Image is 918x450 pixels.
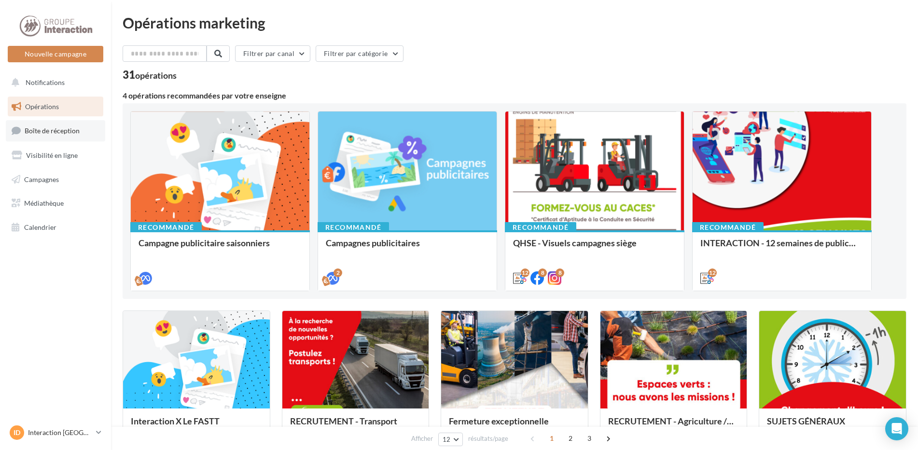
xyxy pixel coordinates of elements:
[6,120,105,141] a: Boîte de réception
[8,46,103,62] button: Nouvelle campagne
[26,78,65,86] span: Notifications
[318,222,389,233] div: Recommandé
[608,416,739,436] div: RECRUTEMENT - Agriculture / Espaces verts
[24,175,59,183] span: Campagnes
[767,416,898,436] div: SUJETS GÉNÉRAUX
[468,434,508,443] span: résultats/page
[24,199,64,207] span: Médiathèque
[8,423,103,442] a: ID Interaction [GEOGRAPHIC_DATA]
[25,127,80,135] span: Boîte de réception
[139,238,302,257] div: Campagne publicitaire saisonniers
[6,169,105,190] a: Campagnes
[26,151,78,159] span: Visibilité en ligne
[6,145,105,166] a: Visibilité en ligne
[521,268,529,277] div: 12
[538,268,547,277] div: 8
[411,434,433,443] span: Afficher
[28,428,92,437] p: Interaction [GEOGRAPHIC_DATA]
[885,417,908,440] div: Open Intercom Messenger
[6,72,101,93] button: Notifications
[24,223,56,231] span: Calendrier
[582,431,597,446] span: 3
[563,431,578,446] span: 2
[556,268,564,277] div: 8
[25,102,59,111] span: Opérations
[235,45,310,62] button: Filtrer par canal
[438,433,463,446] button: 12
[6,97,105,117] a: Opérations
[123,92,906,99] div: 4 opérations recommandées par votre enseigne
[513,238,676,257] div: QHSE - Visuels campagnes siège
[6,193,105,213] a: Médiathèque
[316,45,403,62] button: Filtrer par catégorie
[544,431,559,446] span: 1
[449,416,580,436] div: Fermeture exceptionnelle
[131,416,262,436] div: Interaction X Le FASTT
[443,436,451,443] span: 12
[123,15,906,30] div: Opérations marketing
[6,217,105,238] a: Calendrier
[290,416,421,436] div: RECRUTEMENT - Transport
[135,71,177,80] div: opérations
[700,238,863,257] div: INTERACTION - 12 semaines de publication
[708,268,717,277] div: 12
[326,238,489,257] div: Campagnes publicitaires
[334,268,342,277] div: 2
[123,70,177,80] div: 31
[692,222,764,233] div: Recommandé
[14,428,20,437] span: ID
[505,222,576,233] div: Recommandé
[130,222,202,233] div: Recommandé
